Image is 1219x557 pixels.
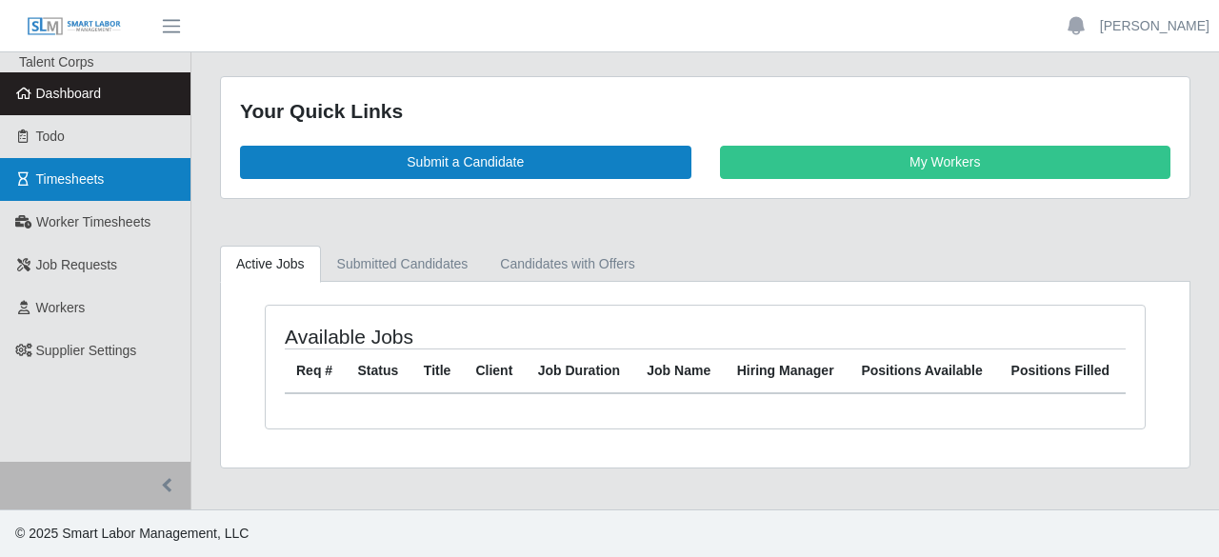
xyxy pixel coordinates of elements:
div: Your Quick Links [240,96,1170,127]
span: Workers [36,300,86,315]
a: [PERSON_NAME] [1100,16,1209,36]
span: Dashboard [36,86,102,101]
h4: Available Jobs [285,325,618,348]
span: Todo [36,129,65,144]
span: Worker Timesheets [36,214,150,229]
span: Talent Corps [19,54,94,70]
th: Status [347,348,412,393]
a: Submit a Candidate [240,146,691,179]
th: Positions Filled [1000,348,1126,393]
span: Timesheets [36,171,105,187]
img: SLM Logo [27,16,122,37]
th: Client [464,348,526,393]
th: Hiring Manager [726,348,850,393]
a: Candidates with Offers [484,246,650,283]
a: Submitted Candidates [321,246,485,283]
th: Req # [285,348,347,393]
span: Supplier Settings [36,343,137,358]
a: My Workers [720,146,1171,179]
span: © 2025 Smart Labor Management, LLC [15,526,249,541]
a: Active Jobs [220,246,321,283]
span: Job Requests [36,257,118,272]
th: Title [412,348,465,393]
th: Job Name [635,348,725,393]
th: Positions Available [849,348,999,393]
th: Job Duration [527,348,636,393]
